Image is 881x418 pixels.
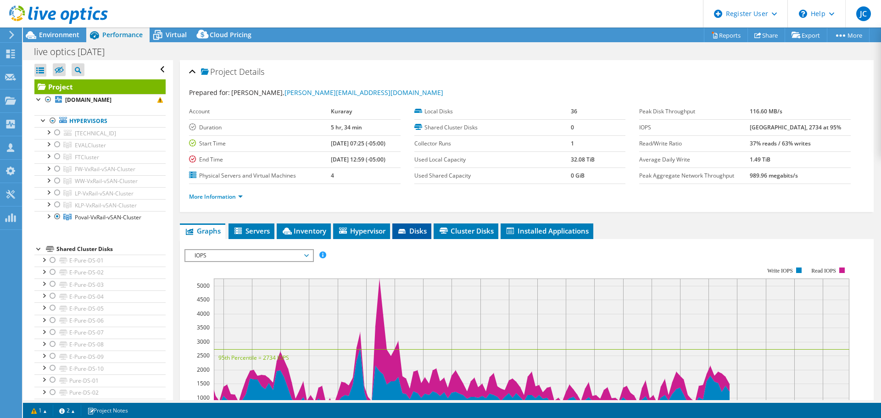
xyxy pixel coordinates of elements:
a: Project [34,79,166,94]
label: Peak Disk Throughput [639,107,749,116]
b: 0 GiB [571,172,585,179]
b: 4 [331,172,334,179]
text: 2500 [197,351,210,359]
a: E-Pure-DS-05 [34,302,166,314]
label: IOPS [639,123,749,132]
a: WW-VxRail-vSAN-Cluster [34,175,166,187]
a: [DOMAIN_NAME] [34,94,166,106]
span: FTCluster [75,153,99,161]
span: Cluster Disks [438,226,494,235]
b: [DOMAIN_NAME] [65,96,112,104]
text: 3500 [197,323,210,331]
span: KLP-VxRail-vSAN-Cluster [75,201,137,209]
text: 95th Percentile = 2734 IOPS [218,354,289,362]
a: Pure-DS-03 [34,399,166,411]
b: 116.60 MB/s [750,107,782,115]
span: IOPS [190,250,308,261]
a: E-Pure-DS-06 [34,315,166,327]
a: Pure-DS-02 [34,387,166,399]
a: EVALCluster [34,139,166,151]
a: Export [785,28,827,42]
a: More [827,28,870,42]
a: 2 [53,405,81,416]
a: KLP-VxRail-vSAN-Cluster [34,199,166,211]
text: 1000 [197,394,210,401]
text: Read IOPS [812,268,836,274]
a: FTCluster [34,151,166,163]
a: [TECHNICAL_ID] [34,127,166,139]
b: 5 hr, 34 min [331,123,362,131]
text: 2000 [197,366,210,373]
span: JC [856,6,871,21]
a: [PERSON_NAME][EMAIL_ADDRESS][DOMAIN_NAME] [284,88,443,97]
a: Pure-DS-01 [34,374,166,386]
span: Graphs [184,226,221,235]
label: Local Disks [414,107,571,116]
a: E-Pure-DS-08 [34,339,166,351]
a: E-Pure-DS-09 [34,351,166,362]
b: [DATE] 07:25 (-05:00) [331,139,385,147]
span: Details [239,66,264,77]
b: 32.08 TiB [571,156,595,163]
b: 37% reads / 63% writes [750,139,811,147]
svg: \n [799,10,807,18]
a: Hypervisors [34,115,166,127]
span: LP-VxRail-vSAN-Cluster [75,189,134,197]
b: [GEOGRAPHIC_DATA], 2734 at 95% [750,123,841,131]
span: Disks [397,226,427,235]
a: E-Pure-DS-02 [34,267,166,279]
span: Inventory [281,226,326,235]
text: 3000 [197,338,210,346]
label: Prepared for: [189,88,230,97]
a: Reports [704,28,748,42]
span: Poval-VxRail-vSAN-Cluster [75,213,141,221]
b: 0 [571,123,574,131]
b: 36 [571,107,577,115]
span: Hypervisor [338,226,385,235]
a: More Information [189,193,243,201]
text: Write IOPS [767,268,793,274]
text: 1500 [197,379,210,387]
a: Share [747,28,785,42]
label: Duration [189,123,331,132]
a: LP-VxRail-vSAN-Cluster [34,187,166,199]
h1: live optics [DATE] [30,47,119,57]
label: Shared Cluster Disks [414,123,571,132]
label: Used Local Capacity [414,155,571,164]
div: Shared Cluster Disks [56,244,166,255]
span: Project [201,67,237,77]
text: 4000 [197,310,210,318]
b: 1.49 TiB [750,156,770,163]
b: 989.96 megabits/s [750,172,798,179]
a: FW-VxRail-vSAN-Cluster [34,163,166,175]
label: Average Daily Write [639,155,749,164]
span: Servers [233,226,270,235]
span: WW-VxRail-vSAN-Cluster [75,177,138,185]
span: EVALCluster [75,141,106,149]
b: 1 [571,139,574,147]
label: Start Time [189,139,331,148]
a: Project Notes [81,405,134,416]
a: E-Pure-DS-04 [34,290,166,302]
label: End Time [189,155,331,164]
text: 4500 [197,295,210,303]
label: Used Shared Capacity [414,171,571,180]
a: E-Pure-DS-07 [34,327,166,339]
label: Account [189,107,331,116]
span: Installed Applications [505,226,589,235]
a: Poval-VxRail-vSAN-Cluster [34,211,166,223]
b: [DATE] 12:59 (-05:00) [331,156,385,163]
label: Peak Aggregate Network Throughput [639,171,749,180]
span: Performance [102,30,143,39]
span: [TECHNICAL_ID] [75,129,116,137]
a: 1 [25,405,53,416]
span: [PERSON_NAME], [231,88,443,97]
b: Kuraray [331,107,352,115]
text: 5000 [197,282,210,290]
a: E-Pure-DS-03 [34,279,166,290]
a: E-Pure-DS-01 [34,255,166,267]
span: FW-VxRail-vSAN-Cluster [75,165,135,173]
span: Cloud Pricing [210,30,251,39]
span: Virtual [166,30,187,39]
label: Read/Write Ratio [639,139,749,148]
